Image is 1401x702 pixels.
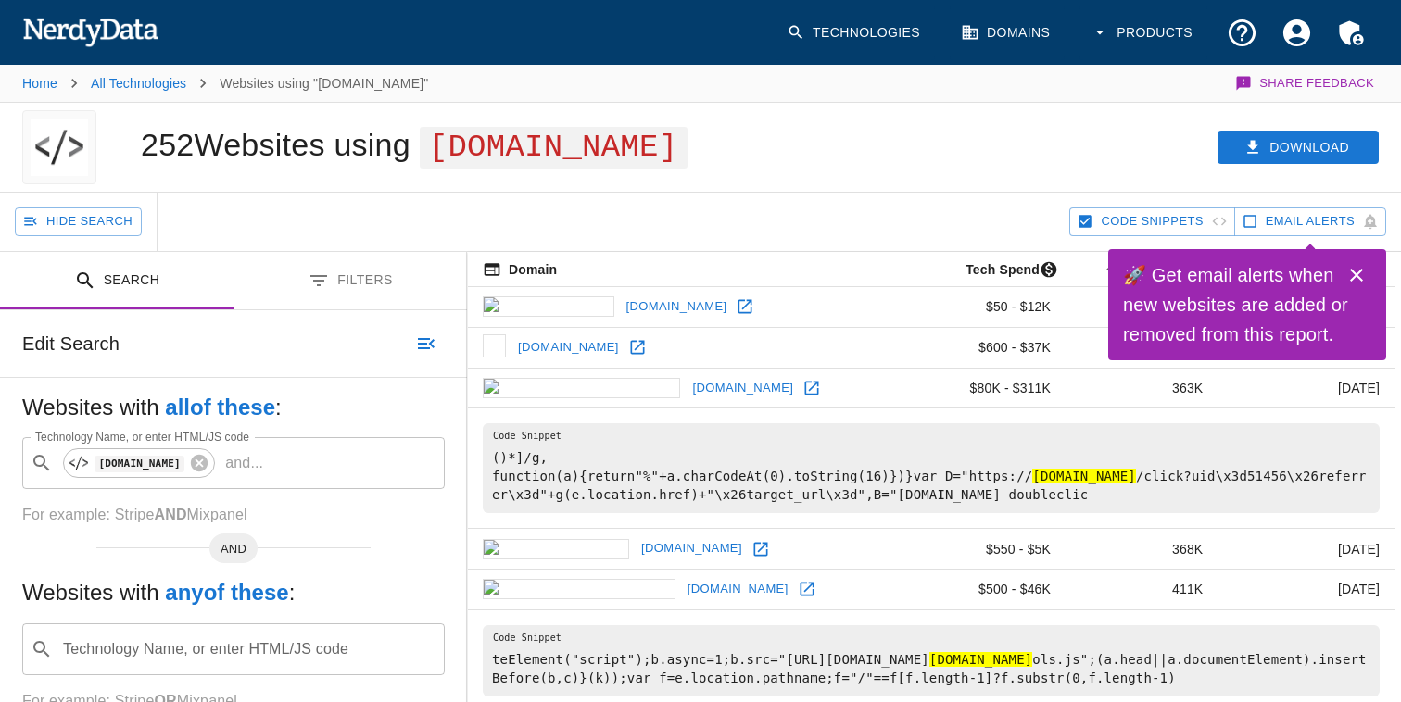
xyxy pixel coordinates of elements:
[750,333,860,362] a: [DOMAIN_NAME]
[944,287,1093,328] td: $50 - $12K
[1092,327,1231,368] td: 98K
[944,570,1093,610] td: $500 - $46K
[154,507,186,522] b: AND
[776,6,935,60] a: Technologies
[622,293,732,321] a: [DOMAIN_NAME]
[944,327,1093,368] td: $600 - $37K
[483,296,614,317] img: biflatie.nl icon
[95,456,184,471] code: [DOMAIN_NAME]
[22,13,158,50] img: NerdyData.com
[165,580,288,605] b: any of these
[1232,65,1379,102] button: Share Feedback
[15,207,142,236] button: Hide Search
[420,127,688,169] span: [DOMAIN_NAME]
[1079,6,1207,60] button: Products
[1232,368,1395,408] td: [DATE]
[731,293,759,320] a: Open biflatie.nl in new window
[1324,6,1379,60] button: Admin Menu
[637,534,747,563] a: [DOMAIN_NAME]
[1092,570,1231,610] td: 411K
[944,529,1093,570] td: $550 - $5K
[683,575,793,604] a: [DOMAIN_NAME]
[483,423,1380,513] pre: ()*]/g, function(a){return"%"+a.charCodeAt(0).toString(16)})}var D="https:// /click?uid\x3d51456\...
[1232,570,1395,610] td: [DATE]
[218,452,271,474] p: and ...
[63,448,215,478] div: [DOMAIN_NAME]
[1234,207,1386,236] button: Get email alerts with newly found website results. Click to enable.
[1101,211,1203,232] span: Hide Code Snippets
[233,252,467,310] button: Filters
[483,258,557,281] span: The registered domain name (i.e. "nerdydata.com").
[747,535,775,563] a: Open citymom.nl in new window
[793,575,821,603] a: Open de-zoetekauw.nl in new window
[950,6,1065,60] a: Domains
[22,65,428,102] nav: breadcrumb
[1069,207,1234,236] button: Hide Code Snippets
[35,429,249,445] label: Technology Name, or enter HTML/JS code
[483,539,629,559] img: citymom.nl icon
[1032,469,1136,483] hl: [DOMAIN_NAME]
[483,579,675,599] img: de-zoetekauw.nl icon
[22,393,445,422] h5: Websites with :
[1338,257,1375,294] button: Close
[1266,211,1355,232] span: Get email alerts with newly found website results. Click to enable.
[483,625,1380,696] pre: teElement("script");b.async=1;b.src="[URL][DOMAIN_NAME] ols.js";(a.head||a.documentElement).inser...
[1218,131,1379,165] button: Download
[165,395,275,420] b: all of these
[860,333,888,361] a: Open lekkerlevenmetminder.nl in new window
[209,540,258,558] span: AND
[483,337,742,357] img: lekkerlevenmetminder.nl icon
[1232,529,1395,570] td: [DATE]
[798,374,826,402] a: Open foodiefiasco.com in new window
[944,368,1093,408] td: $80K - $311K
[141,127,688,162] h1: 252 Websites using
[22,578,445,608] h5: Websites with :
[688,374,798,403] a: [DOMAIN_NAME]
[22,329,120,358] h6: Edit Search
[929,652,1033,667] hl: [DOMAIN_NAME]
[22,504,445,526] p: For example: Stripe Mixpanel
[1092,529,1231,570] td: 368K
[1215,6,1269,60] button: Support and Documentation
[31,110,88,184] img: "pzz.to" logo
[969,258,1093,281] span: The estimated minimum and maximum annual tech spend each webpage has, based on the free, freemium...
[1269,6,1324,60] button: Account Settings
[91,76,186,91] a: All Technologies
[1092,287,1231,328] td: 91K
[483,378,680,398] img: foodiefiasco.com icon
[22,76,57,91] a: Home
[1123,260,1349,349] h6: 🚀 Get email alerts when new websites are added or removed from this report.
[220,74,428,93] p: Websites using "[DOMAIN_NAME]"
[1092,368,1231,408] td: 363K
